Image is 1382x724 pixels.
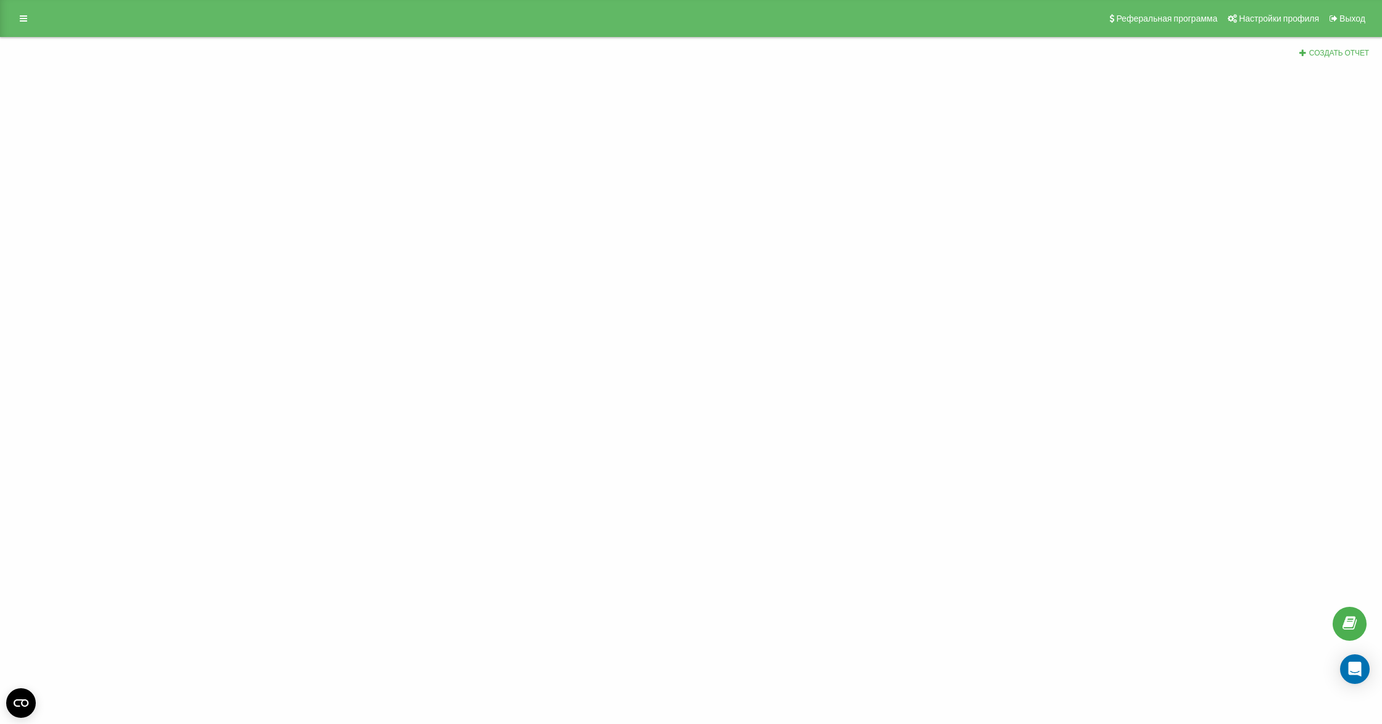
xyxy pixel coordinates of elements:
[6,688,36,718] button: Open CMP widget
[1298,49,1307,56] i: Создать отчет
[1294,48,1373,59] button: Создать отчет
[1239,14,1319,23] span: Настройки профиля
[1116,14,1217,23] span: Реферальная программа
[1339,14,1365,23] span: Выход
[1340,654,1370,684] div: Open Intercom Messenger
